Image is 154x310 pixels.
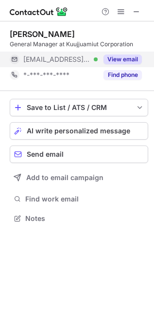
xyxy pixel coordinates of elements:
[10,169,148,186] button: Add to email campaign
[25,214,144,223] span: Notes
[10,122,148,140] button: AI write personalized message
[10,6,68,18] img: ContactOut v5.3.10
[10,212,148,225] button: Notes
[27,150,64,158] span: Send email
[27,104,131,111] div: Save to List / ATS / CRM
[10,40,148,49] div: General Manager at Kuujjuamiut Corporation
[10,99,148,116] button: save-profile-one-click
[25,195,144,203] span: Find work email
[23,55,90,64] span: [EMAIL_ADDRESS][DOMAIN_NAME]
[103,70,142,80] button: Reveal Button
[27,127,130,135] span: AI write personalized message
[10,146,148,163] button: Send email
[26,174,103,182] span: Add to email campaign
[10,192,148,206] button: Find work email
[10,29,75,39] div: [PERSON_NAME]
[103,55,142,64] button: Reveal Button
